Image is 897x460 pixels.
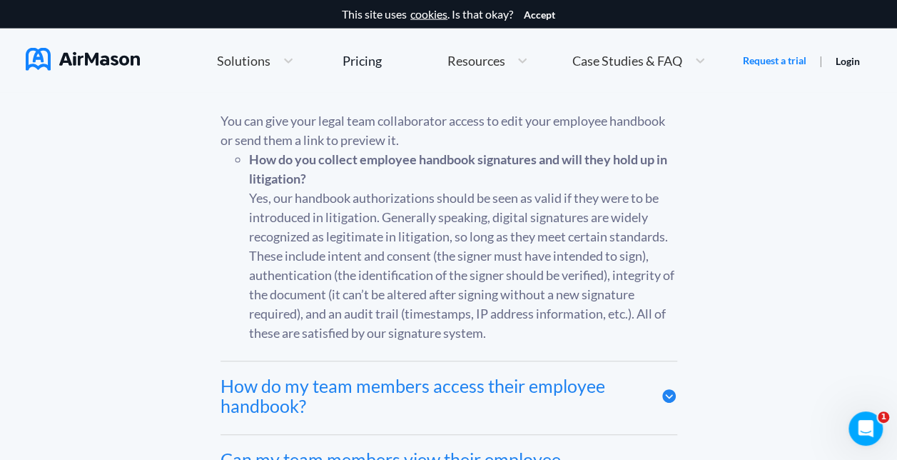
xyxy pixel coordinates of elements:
[743,54,806,68] a: Request a trial
[878,411,889,423] span: 1
[447,54,505,67] span: Resources
[343,54,382,67] div: Pricing
[836,55,860,67] a: Login
[221,111,677,343] div: You can give your legal team collaborator access to edit your employee handbook or send them a li...
[410,8,447,21] a: cookies
[26,48,140,71] img: AirMason Logo
[221,150,677,343] ul: Yes, our handbook authorizations should be seen as valid if they were to be introduced in litigat...
[221,52,639,94] div: Can our legal team review my employee handbook on your platform?
[217,54,270,67] span: Solutions
[524,9,555,21] button: Accept cookies
[848,411,883,446] iframe: Intercom live chat
[249,150,677,189] li: How do you collect employee handbook signatures and will they hold up in litigation?
[572,54,682,67] span: Case Studies & FAQ
[221,376,639,417] div: How do my team members access their employee handbook?
[819,54,823,67] span: |
[343,48,382,74] a: Pricing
